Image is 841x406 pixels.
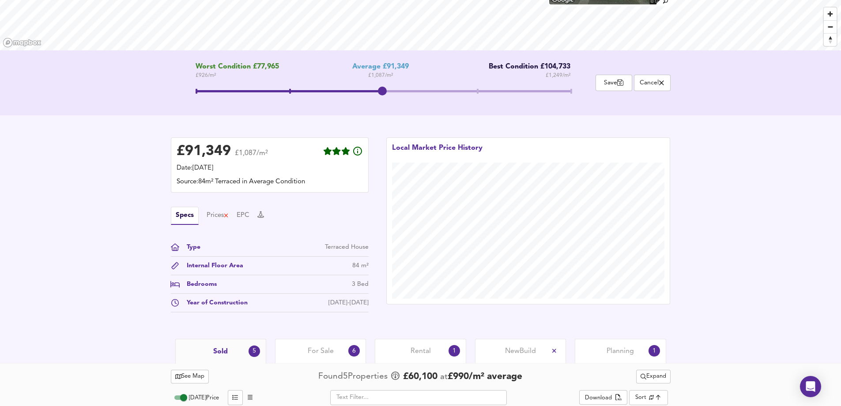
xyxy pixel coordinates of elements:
div: 3 Bed [352,280,369,289]
span: at [440,373,448,381]
div: Average £91,349 [352,63,409,71]
span: [DATE] Price [189,395,219,401]
button: Specs [171,207,199,225]
div: Open Intercom Messenger [800,376,821,397]
span: £1,087/m² [235,150,268,163]
span: Planning [607,346,634,356]
button: Zoom out [824,20,837,33]
div: Date: [DATE] [177,163,363,173]
span: £ 926 / m² [196,71,279,80]
div: [DATE]-[DATE] [328,298,369,307]
span: Sold [213,347,228,357]
span: £ 990 / m² average [448,372,522,381]
div: 5 [249,345,260,357]
span: Expand [641,372,666,382]
div: 1 [449,345,460,357]
input: Text Filter... [330,390,507,405]
span: Worst Condition £77,965 [196,63,279,71]
div: Terraced House [325,243,369,252]
span: Zoom out [824,21,837,33]
button: Prices [207,211,229,220]
button: Cancel [634,75,671,91]
div: Best Condition £104,733 [482,63,570,71]
div: Sort [629,390,668,405]
span: New Build [505,346,536,356]
div: Download [585,393,612,403]
button: EPC [237,211,249,220]
button: Download [579,390,627,405]
div: Bedrooms [180,280,217,289]
a: Mapbox homepage [3,38,41,48]
div: Found 5 Propert ies [318,371,390,383]
div: 84 m² [352,261,369,270]
span: For Sale [308,346,334,356]
span: Reset bearing to north [824,34,837,46]
button: Reset bearing to north [824,33,837,46]
span: Rental [411,346,431,356]
span: Cancel [639,79,666,87]
div: Type [180,243,200,252]
div: £ 91,349 [177,145,231,158]
span: Save [600,79,627,87]
div: Local Market Price History [392,143,483,163]
span: £ 60,100 [403,370,437,383]
div: 6 [348,345,360,357]
div: split button [579,390,627,405]
button: Save [596,75,632,91]
span: £ 1,249 / m² [546,71,570,80]
div: 1 [649,345,660,357]
div: Sort [635,393,646,402]
span: £ 1,087 / m² [368,71,393,80]
div: Source: 84m² Terraced in Average Condition [177,177,363,187]
div: split button [636,370,671,383]
div: Year of Construction [180,298,248,307]
button: Expand [636,370,671,383]
div: Internal Floor Area [180,261,243,270]
button: Zoom in [824,8,837,20]
span: See Map [175,372,205,382]
button: See Map [171,370,209,383]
